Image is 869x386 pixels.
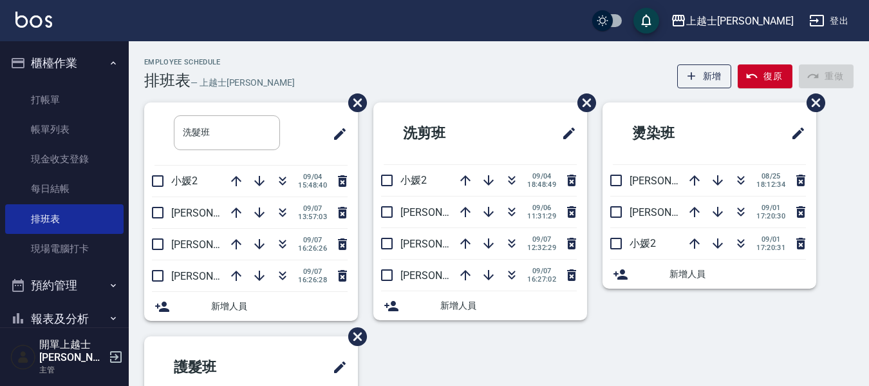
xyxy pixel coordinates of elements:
[527,204,556,212] span: 09/06
[400,206,489,218] span: [PERSON_NAME]12
[5,46,124,80] button: 櫃檯作業
[804,9,854,33] button: 登出
[400,269,489,282] span: [PERSON_NAME]12
[298,173,327,181] span: 09/04
[5,115,124,144] a: 帳單列表
[174,115,280,150] input: 排版標題
[630,237,656,249] span: 小媛2
[633,8,659,34] button: save
[144,58,295,66] h2: Employee Schedule
[339,318,369,356] span: 刪除班表
[298,267,327,276] span: 09/07
[400,174,427,186] span: 小媛2
[400,238,483,250] span: [PERSON_NAME]8
[324,352,348,383] span: 修改班表的標題
[10,344,36,370] img: Person
[5,174,124,204] a: 每日結帳
[666,8,799,34] button: 上越士[PERSON_NAME]
[5,85,124,115] a: 打帳單
[5,234,124,264] a: 現場電腦打卡
[5,302,124,336] button: 報表及分析
[298,204,327,213] span: 09/07
[756,235,785,244] span: 09/01
[756,180,785,189] span: 18:12:34
[677,64,732,88] button: 新增
[298,236,327,244] span: 09/07
[554,118,577,149] span: 修改班表的標題
[171,270,260,282] span: [PERSON_NAME]12
[568,84,598,122] span: 刪除班表
[527,275,556,284] span: 16:27:02
[527,212,556,220] span: 11:31:29
[39,338,105,364] h5: 開單上越士[PERSON_NAME]
[191,76,295,90] h6: — 上越士[PERSON_NAME]
[324,119,348,150] span: 修改班表的標題
[756,244,785,252] span: 17:20:31
[298,244,327,253] span: 16:26:26
[384,110,509,157] h2: 洗剪班
[440,299,577,313] span: 新增人員
[5,144,124,174] a: 現金收支登錄
[527,244,556,252] span: 12:32:29
[171,207,260,219] span: [PERSON_NAME]12
[211,300,348,313] span: 新增人員
[298,213,327,221] span: 13:57:03
[39,364,105,376] p: 主管
[527,180,556,189] span: 18:48:49
[756,212,785,220] span: 17:20:30
[5,204,124,234] a: 排班表
[603,260,816,289] div: 新增人員
[144,292,358,321] div: 新增人員
[797,84,827,122] span: 刪除班表
[669,267,806,281] span: 新增人員
[171,238,254,251] span: [PERSON_NAME]8
[298,276,327,284] span: 16:26:28
[630,206,713,218] span: [PERSON_NAME]8
[144,72,191,90] h3: 排班表
[613,110,738,157] h2: 燙染班
[527,172,556,180] span: 09/04
[756,204,785,212] span: 09/01
[783,118,806,149] span: 修改班表的標題
[756,172,785,180] span: 08/25
[298,181,327,189] span: 15:48:40
[630,175,718,187] span: [PERSON_NAME]12
[527,235,556,244] span: 09/07
[527,267,556,275] span: 09/07
[171,175,198,187] span: 小媛2
[373,291,587,320] div: 新增人員
[15,12,52,28] img: Logo
[339,84,369,122] span: 刪除班表
[5,269,124,302] button: 預約管理
[738,64,792,88] button: 復原
[686,13,794,29] div: 上越士[PERSON_NAME]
